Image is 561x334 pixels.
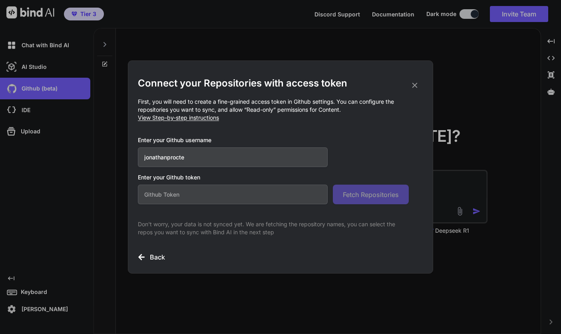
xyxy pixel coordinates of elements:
span: View Step-by-step instructions [138,114,219,121]
p: Don't worry, your data is not synced yet. We are fetching the repository names, you can select th... [138,220,409,236]
input: Github Username [138,147,328,167]
h3: Back [150,252,165,262]
p: First, you will need to create a fine-grained access token in Github settings. You can configure ... [138,98,423,122]
button: Fetch Repositories [333,185,409,204]
h2: Connect your Repositories with access token [138,77,423,90]
h3: Enter your Github token [138,173,423,181]
input: Github Token [138,185,328,204]
h3: Enter your Github username [138,136,409,144]
span: Fetch Repositories [343,190,399,199]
